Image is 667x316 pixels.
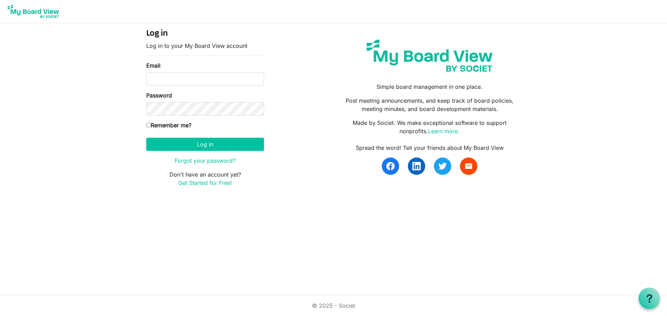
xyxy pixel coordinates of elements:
a: Forgot your password? [175,157,236,164]
p: Post meeting announcements, and keep track of board policies, meeting minutes, and board developm... [339,96,521,113]
p: Log in to your My Board View account [146,42,264,50]
img: twitter.svg [438,162,447,170]
input: Remember me? [146,123,151,127]
label: Password [146,91,172,100]
img: my-board-view-societ.svg [361,34,498,77]
p: Made by Societ. We make exceptional software to support nonprofits. [339,119,521,135]
button: Log in [146,138,264,151]
p: Don't have an account yet? [146,170,264,187]
a: © 2025 - Societ [312,302,355,309]
span: email [464,162,473,170]
div: Spread the word! Tell your friends about My Board View [339,144,521,152]
a: Get Started for Free! [178,179,232,186]
p: Simple board management in one place. [339,83,521,91]
h4: Log in [146,29,264,39]
img: My Board View Logo [6,3,61,20]
img: linkedin.svg [412,162,421,170]
img: facebook.svg [386,162,395,170]
label: Email [146,61,160,70]
a: email [460,157,477,175]
a: Learn more. [428,128,460,135]
label: Remember me? [146,121,191,129]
